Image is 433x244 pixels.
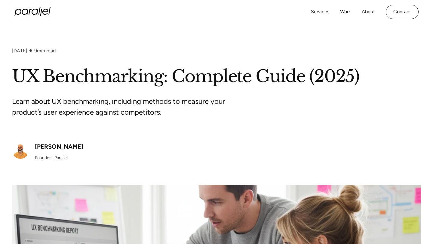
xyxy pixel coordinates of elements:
[34,48,37,54] span: 9
[12,96,238,118] p: Learn about UX benchmarking, including methods to measure your product’s user experience against ...
[12,142,83,161] a: [PERSON_NAME]Founder - Parallel
[35,155,68,161] div: Founder - Parallel
[311,8,329,16] a: Services
[386,5,419,19] a: Contact
[362,8,375,16] a: About
[12,66,421,88] h1: UX Benchmarking: Complete Guide (2025)
[35,142,83,151] div: [PERSON_NAME]
[340,8,351,16] a: Work
[12,48,27,54] div: [DATE]
[34,48,56,54] div: min read
[12,142,29,159] img: Robin Dhanwani
[14,7,51,16] a: home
